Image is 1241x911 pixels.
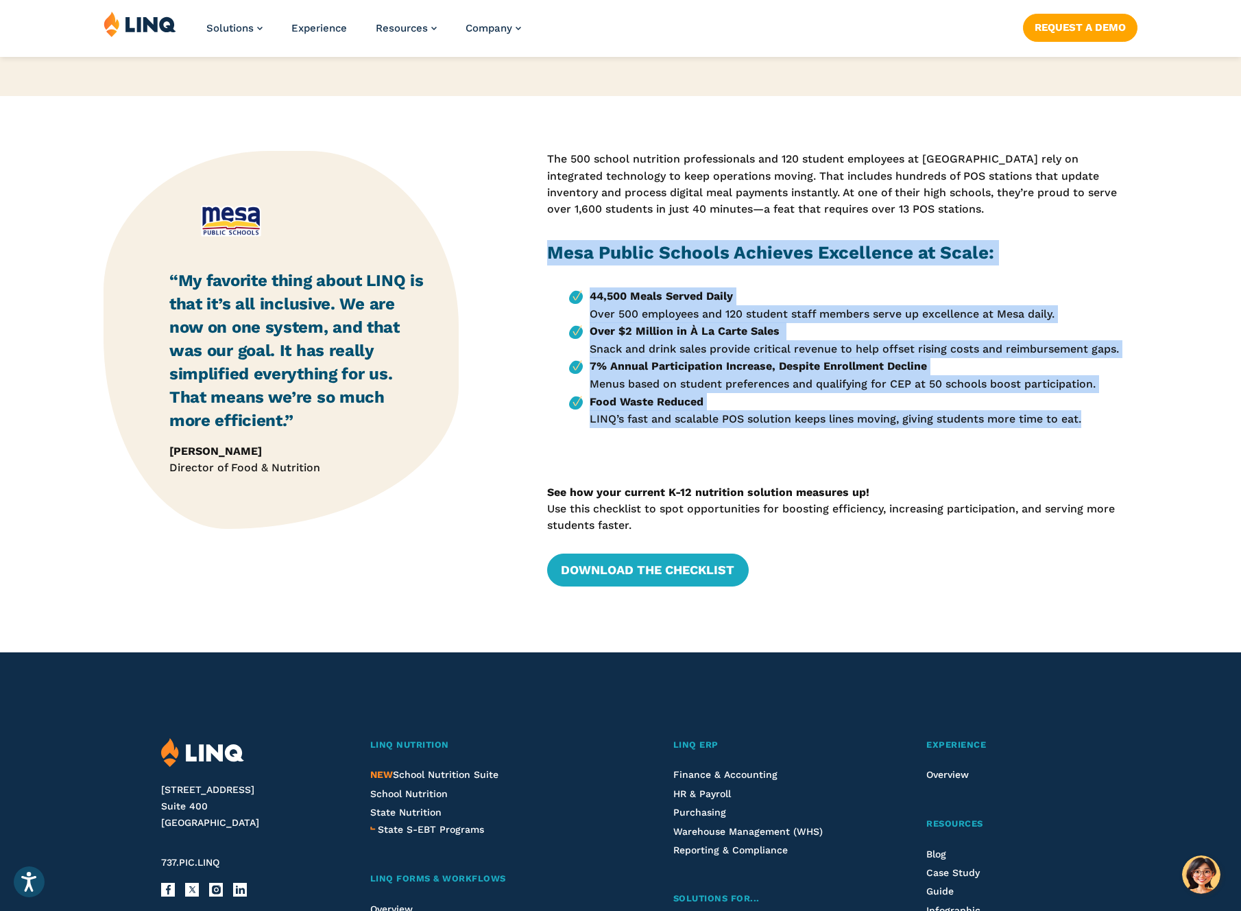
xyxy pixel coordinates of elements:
span: NEW [370,769,393,780]
a: HR & Payroll [673,788,731,799]
a: Request a Demo [1023,14,1137,41]
span: Resources [376,22,428,34]
a: X [185,883,199,897]
span: Solutions [206,22,254,34]
strong: [PERSON_NAME] [169,445,262,458]
a: Solutions [206,22,263,34]
a: Experience [926,738,1080,753]
li: LINQ’s fast and scalable POS solution keeps lines moving, giving students more time to eat. [569,393,1137,428]
a: LINQ ERP [673,738,858,753]
h6: “My favorite thing about LINQ is that it’s all inclusive. We are now on one system, and that was ... [169,269,426,433]
span: State S-EBT Programs [378,824,484,835]
button: Hello, have a question? Let’s chat. [1182,855,1220,894]
strong: 7% Annual Participation Increase, Despite Enrollment Decline [590,359,927,372]
a: download the checklist [547,554,748,587]
a: Resources [926,817,1080,831]
a: Case Study [926,867,980,878]
a: Blog [926,849,946,860]
span: 737.PIC.LINQ [161,857,219,868]
strong: See how your current K-12 nutrition solution measures up! [547,486,869,499]
a: Purchasing [673,807,726,818]
img: LINQ | K‑12 Software [161,738,244,768]
span: LINQ Nutrition [370,740,449,750]
a: Resources [376,22,437,34]
li: Snack and drink sales provide critical revenue to help offset rising costs and reimbursement gaps. [569,322,1137,357]
strong: 44,500 Meals Served Daily [590,289,733,303]
address: [STREET_ADDRESS] Suite 400 [GEOGRAPHIC_DATA] [161,782,339,831]
a: LINQ Nutrition [370,738,605,753]
img: LINQ | K‑12 Software [104,11,176,37]
span: Experience [926,740,986,750]
a: Finance & Accounting [673,769,778,780]
a: Experience [291,22,347,34]
a: LinkedIn [233,883,247,897]
a: Facebook [161,883,175,897]
li: Menus based on student preferences and qualifying for CEP at 50 schools boost participation. [569,357,1137,392]
span: School Nutrition Suite [370,769,498,780]
span: Company [466,22,512,34]
nav: Button Navigation [1023,11,1137,41]
li: Over 500 employees and 120 student staff members serve up excellence at Mesa daily. [569,287,1137,322]
p: Use this checklist to spot opportunities for boosting efficiency, increasing participation, and s... [547,484,1137,534]
a: State Nutrition [370,807,442,818]
a: School Nutrition [370,788,448,799]
strong: Over $2 Million in À La Carte Sales [590,324,780,338]
p: Director of Food & Nutrition [169,443,426,477]
a: Instagram [209,883,223,897]
a: Reporting & Compliance [673,844,788,855]
p: The 500 school nutrition professionals and 120 student employees at [GEOGRAPHIC_DATA] rely on int... [547,151,1137,217]
a: NEWSchool Nutrition Suite [370,769,498,780]
a: LINQ Forms & Workflows [370,872,605,886]
span: Resources [926,818,983,829]
h2: Mesa Public Schools Achieves Excellence at Scale: [547,240,1137,265]
a: Warehouse Management (WHS) [673,826,823,837]
strong: Food Waste Reduced [590,395,703,408]
span: LINQ ERP [673,740,719,750]
a: Company [466,22,521,34]
a: State S-EBT Programs [378,822,484,837]
nav: Primary Navigation [206,11,521,56]
a: Overview [926,769,969,780]
span: LINQ Forms & Workflows [370,873,506,884]
a: Guide [926,886,954,897]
